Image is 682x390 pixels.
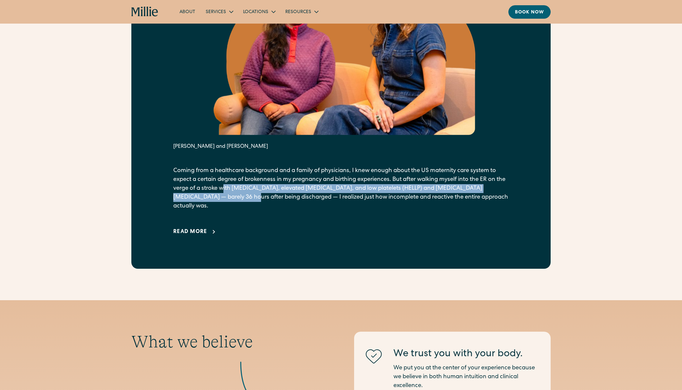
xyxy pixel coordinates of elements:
[238,6,280,17] div: Locations
[173,228,207,236] div: Read more
[206,9,226,16] div: Services
[131,7,159,17] a: home
[393,347,540,361] div: We trust you with your body.
[280,6,323,17] div: Resources
[243,9,268,16] div: Locations
[285,9,311,16] div: Resources
[173,143,509,151] div: [PERSON_NAME] and [PERSON_NAME]
[508,5,551,19] a: Book now
[131,332,328,352] div: What we believe
[174,6,200,17] a: About
[173,166,509,211] p: Coming from a healthcare background and a family of physicians, I knew enough about the US matern...
[200,6,238,17] div: Services
[173,228,218,236] a: Read more
[515,9,544,16] div: Book now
